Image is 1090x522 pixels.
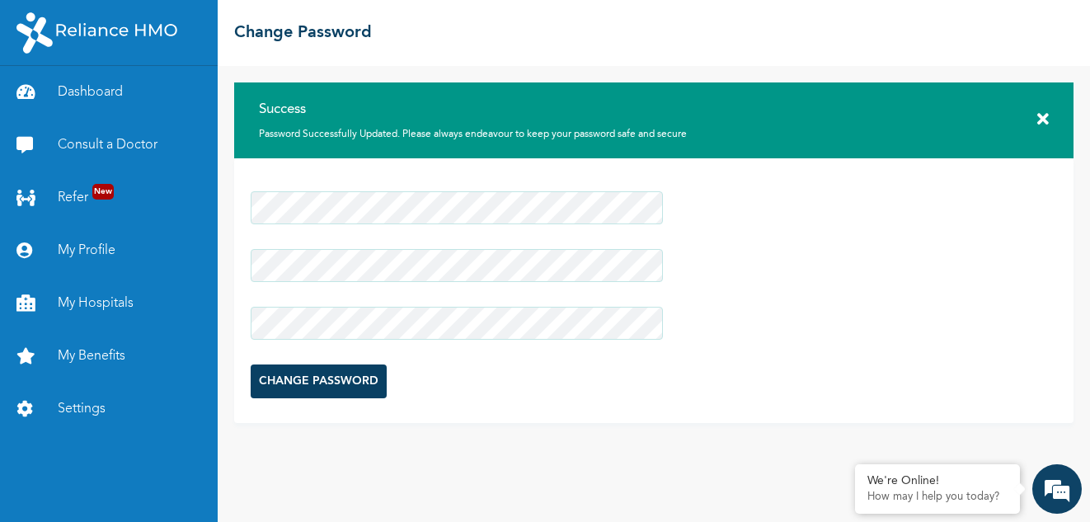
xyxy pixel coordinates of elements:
img: RelianceHMO's Logo [16,12,177,54]
span: We're online! [96,172,228,338]
div: FAQs [162,436,315,487]
input: CHANGE PASSWORD [251,364,387,398]
h3: Success [259,99,687,120]
span: New [92,184,114,200]
div: Minimize live chat window [270,8,310,48]
div: We're Online! [867,474,1008,488]
p: How may I help you today? [867,491,1008,504]
span: Conversation [8,465,162,477]
h2: Change Password [234,21,372,45]
img: d_794563401_company_1708531726252_794563401 [31,82,67,124]
p: Password Successfully Updated. Please always endeavour to keep your password safe and secure [259,127,687,142]
textarea: Type your message and hit 'Enter' [8,379,314,436]
div: Chat with us now [86,92,277,114]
